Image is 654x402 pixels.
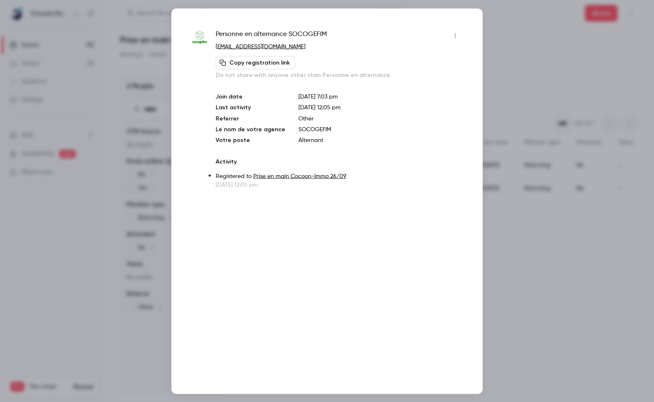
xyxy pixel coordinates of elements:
p: Alternant [298,136,462,144]
p: Other [298,114,462,123]
p: Join date [216,92,285,101]
p: Activity [216,157,462,166]
button: Copy registration link [216,56,295,69]
p: Registered to [216,172,462,181]
p: [DATE] 12:05 pm [216,181,462,189]
a: [EMAIL_ADDRESS][DOMAIN_NAME] [216,43,305,49]
p: Do not share with anyone other than Personne en alternance [216,71,462,79]
p: Last activity [216,103,285,112]
p: [DATE] 7:03 pm [298,92,462,101]
span: [DATE] 12:05 pm [298,104,341,110]
p: SOCOGEFIM [298,125,462,133]
p: Votre poste [216,136,285,144]
p: Le nom de votre agence [216,125,285,133]
a: Prise en main Cocoon-Immo 26/09 [253,173,346,179]
p: Referrer [216,114,285,123]
span: Personne en alternance SOCOGEFIM [216,29,327,42]
img: socogefim.fr [192,30,207,45]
